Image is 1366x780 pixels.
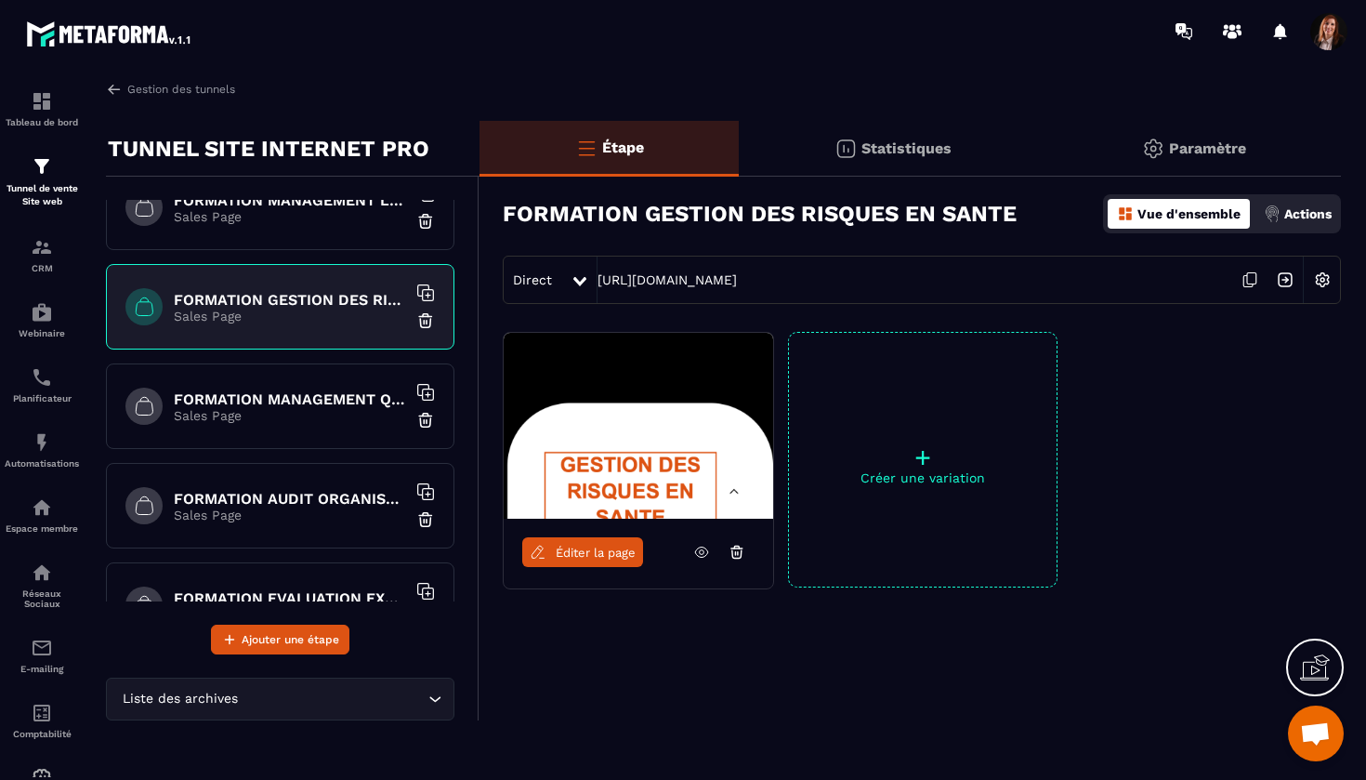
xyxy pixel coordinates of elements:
p: Tableau de bord [5,117,79,127]
h3: FORMATION GESTION DES RISQUES EN SANTE [503,201,1017,227]
p: Espace membre [5,523,79,534]
img: trash [416,510,435,529]
p: Webinaire [5,328,79,338]
a: schedulerschedulerPlanificateur [5,352,79,417]
p: Statistiques [861,139,952,157]
a: emailemailE-mailing [5,623,79,688]
img: arrow-next.bcc2205e.svg [1267,262,1303,297]
span: Liste des archives [118,689,242,709]
p: E-mailing [5,664,79,674]
img: scheduler [31,366,53,389]
img: social-network [31,562,53,584]
p: Sales Page [174,508,406,522]
a: accountantaccountantComptabilité [5,688,79,753]
span: Éditer la page [556,546,636,560]
a: Ouvrir le chat [1288,706,1344,761]
img: trash [416,411,435,430]
p: Sales Page [174,408,406,423]
a: social-networksocial-networkRéseaux Sociaux [5,548,79,623]
h6: FORMATION EVALUATION EXTERNE HAS [174,589,406,607]
p: Créer une variation [789,470,1057,485]
p: Sales Page [174,309,406,324]
a: Éditer la page [522,537,643,567]
p: Paramètre [1169,139,1246,157]
img: logo [26,17,193,50]
a: formationformationTunnel de vente Site web [5,141,79,222]
h6: FORMATION GESTION DES RISQUES EN SANTE [174,291,406,309]
img: email [31,637,53,659]
img: bars-o.4a397970.svg [575,137,598,159]
a: automationsautomationsEspace membre [5,483,79,548]
span: Direct [513,272,552,287]
p: CRM [5,263,79,273]
p: TUNNEL SITE INTERNET PRO [108,130,429,167]
input: Search for option [242,689,424,709]
img: trash [416,212,435,231]
h6: FORMATION MANAGEMENT LEADERSHIP [174,192,406,209]
p: Étape [602,139,644,156]
img: setting-w.858f3a88.svg [1305,262,1340,297]
img: trash [416,311,435,330]
img: automations [31,431,53,454]
h6: FORMATION MANAGEMENT QUALITE ET RISQUES EN ESSMS [174,390,406,408]
img: formation [31,236,53,258]
a: [URL][DOMAIN_NAME] [598,272,737,287]
p: Automatisations [5,458,79,469]
img: image [504,333,773,519]
p: Vue d'ensemble [1137,206,1241,221]
img: accountant [31,702,53,724]
img: formation [31,90,53,112]
span: Ajouter une étape [242,630,339,649]
a: Gestion des tunnels [106,81,235,98]
button: Ajouter une étape [211,625,349,654]
img: formation [31,155,53,178]
p: Planificateur [5,393,79,403]
p: + [789,444,1057,470]
img: automations [31,496,53,519]
h6: FORMATION AUDIT ORGANISATIONNEL EN ESSMS [174,490,406,508]
div: Search for option [106,678,454,721]
img: automations [31,301,53,324]
img: actions.d6e523a2.png [1264,205,1281,222]
img: stats.20deebd0.svg [834,138,857,160]
p: Tunnel de vente Site web [5,182,79,208]
p: Actions [1284,206,1332,221]
p: Sales Page [174,209,406,224]
img: arrow [106,81,123,98]
p: Réseaux Sociaux [5,588,79,609]
img: setting-gr.5f69749f.svg [1142,138,1164,160]
a: automationsautomationsAutomatisations [5,417,79,483]
a: formationformationCRM [5,222,79,287]
p: Comptabilité [5,729,79,739]
a: automationsautomationsWebinaire [5,287,79,352]
a: formationformationTableau de bord [5,76,79,141]
img: dashboard-orange.40269519.svg [1117,205,1134,222]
